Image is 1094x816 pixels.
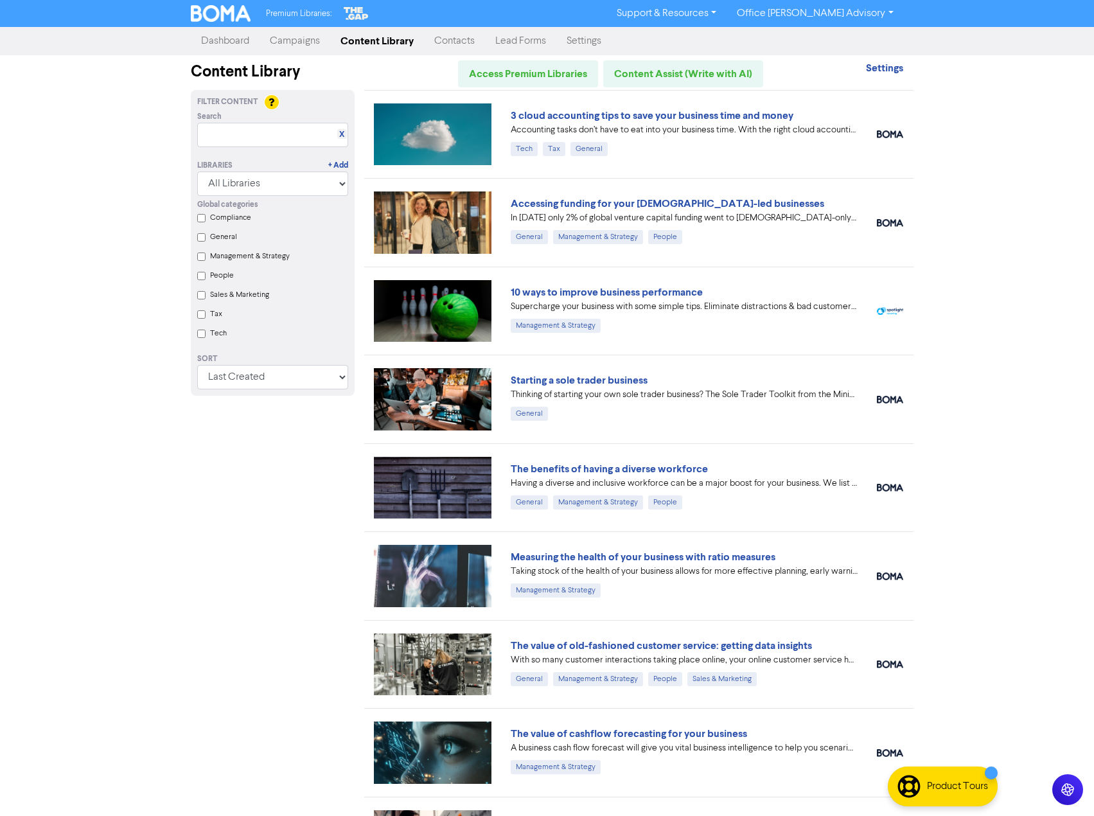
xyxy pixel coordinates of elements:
label: Management & Strategy [210,251,290,262]
div: Taking stock of the health of your business allows for more effective planning, early warning abo... [511,565,858,578]
div: Management & Strategy [553,672,643,686]
div: Global categories [197,199,348,211]
a: 10 ways to improve business performance [511,286,703,299]
div: A business cash flow forecast will give you vital business intelligence to help you scenario-plan... [511,741,858,755]
div: Thinking of starting your own sole trader business? The Sole Trader Toolkit from the Ministry of ... [511,388,858,402]
img: boma [877,484,903,492]
div: Management & Strategy [553,230,643,244]
div: Supercharge your business with some simple tips. Eliminate distractions & bad customers, get a pl... [511,300,858,314]
a: Campaigns [260,28,330,54]
div: Management & Strategy [511,583,601,598]
div: Tech [511,142,538,156]
label: Sales & Marketing [210,289,269,301]
a: Accessing funding for your [DEMOGRAPHIC_DATA]-led businesses [511,197,824,210]
div: Having a diverse and inclusive workforce can be a major boost for your business. We list four of ... [511,477,858,490]
img: The Gap [342,5,370,22]
img: boma_accounting [877,572,903,580]
a: Settings [556,28,612,54]
div: General [511,230,548,244]
a: The benefits of having a diverse workforce [511,463,708,475]
div: General [511,672,548,686]
a: Lead Forms [485,28,556,54]
div: Content Library [191,60,355,84]
a: Access Premium Libraries [458,60,598,87]
div: Sales & Marketing [687,672,757,686]
img: boma [877,661,903,668]
div: General [511,495,548,510]
a: Contacts [424,28,485,54]
label: General [210,231,237,243]
img: boma [877,396,903,404]
a: Dashboard [191,28,260,54]
img: boma_accounting [877,130,903,138]
label: Tax [210,308,222,320]
img: boma_accounting [877,749,903,757]
strong: Settings [866,62,903,75]
a: X [339,130,344,139]
div: Accounting tasks don’t have to eat into your business time. With the right cloud accounting softw... [511,123,858,137]
div: Sort [197,353,348,365]
img: BOMA Logo [191,5,251,22]
a: Starting a sole trader business [511,374,648,387]
div: Libraries [197,160,233,172]
div: People [648,230,682,244]
div: Management & Strategy [553,495,643,510]
div: Management & Strategy [511,319,601,333]
iframe: Chat Widget [1030,754,1094,816]
span: Search [197,111,222,123]
div: Filter Content [197,96,348,108]
a: Measuring the health of your business with ratio measures [511,551,775,563]
a: 3 cloud accounting tips to save your business time and money [511,109,793,122]
div: With so many customer interactions taking place online, your online customer service has to be fi... [511,653,858,667]
div: General [570,142,608,156]
img: boma [877,219,903,227]
div: Management & Strategy [511,760,601,774]
a: Support & Resources [606,3,727,24]
a: The value of cashflow forecasting for your business [511,727,747,740]
div: In 2024 only 2% of global venture capital funding went to female-only founding teams. We highligh... [511,211,858,225]
a: + Add [328,160,348,172]
div: People [648,672,682,686]
span: Premium Libraries: [266,10,331,18]
a: Office [PERSON_NAME] Advisory [727,3,903,24]
a: Settings [866,64,903,74]
a: Content Assist (Write with AI) [603,60,763,87]
label: Compliance [210,212,251,224]
label: People [210,270,234,281]
label: Tech [210,328,227,339]
div: Tax [543,142,565,156]
img: spotlight [877,307,903,315]
div: People [648,495,682,510]
a: Content Library [330,28,424,54]
div: General [511,407,548,421]
a: The value of old-fashioned customer service: getting data insights [511,639,812,652]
